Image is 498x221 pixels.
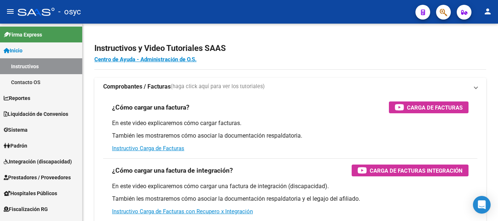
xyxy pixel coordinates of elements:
[389,101,469,113] button: Carga de Facturas
[112,208,253,215] a: Instructivo Carga de Facturas con Recupero x Integración
[4,158,72,166] span: Integración (discapacidad)
[370,166,463,175] span: Carga de Facturas Integración
[4,31,42,39] span: Firma Express
[58,4,81,20] span: - osyc
[112,102,189,113] h3: ¿Cómo cargar una factura?
[94,41,486,55] h2: Instructivos y Video Tutoriales SAAS
[112,119,469,127] p: En este video explicaremos cómo cargar facturas.
[4,189,57,197] span: Hospitales Públicos
[6,7,15,16] mat-icon: menu
[4,205,48,213] span: Fiscalización RG
[94,56,196,63] a: Centro de Ayuda - Administración de O.S.
[112,132,469,140] p: También les mostraremos cómo asociar la documentación respaldatoria.
[4,110,68,118] span: Liquidación de Convenios
[94,78,486,96] mat-expansion-panel-header: Comprobantes / Facturas(haga click aquí para ver los tutoriales)
[4,46,22,55] span: Inicio
[4,173,71,182] span: Prestadores / Proveedores
[112,145,184,152] a: Instructivo Carga de Facturas
[352,165,469,176] button: Carga de Facturas Integración
[4,94,30,102] span: Reportes
[407,103,463,112] span: Carga de Facturas
[112,165,233,176] h3: ¿Cómo cargar una factura de integración?
[4,142,27,150] span: Padrón
[171,83,265,91] span: (haga click aquí para ver los tutoriales)
[473,196,491,214] div: Open Intercom Messenger
[483,7,492,16] mat-icon: person
[112,182,469,190] p: En este video explicaremos cómo cargar una factura de integración (discapacidad).
[112,195,469,203] p: También les mostraremos cómo asociar la documentación respaldatoria y el legajo del afiliado.
[4,126,28,134] span: Sistema
[103,83,171,91] strong: Comprobantes / Facturas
